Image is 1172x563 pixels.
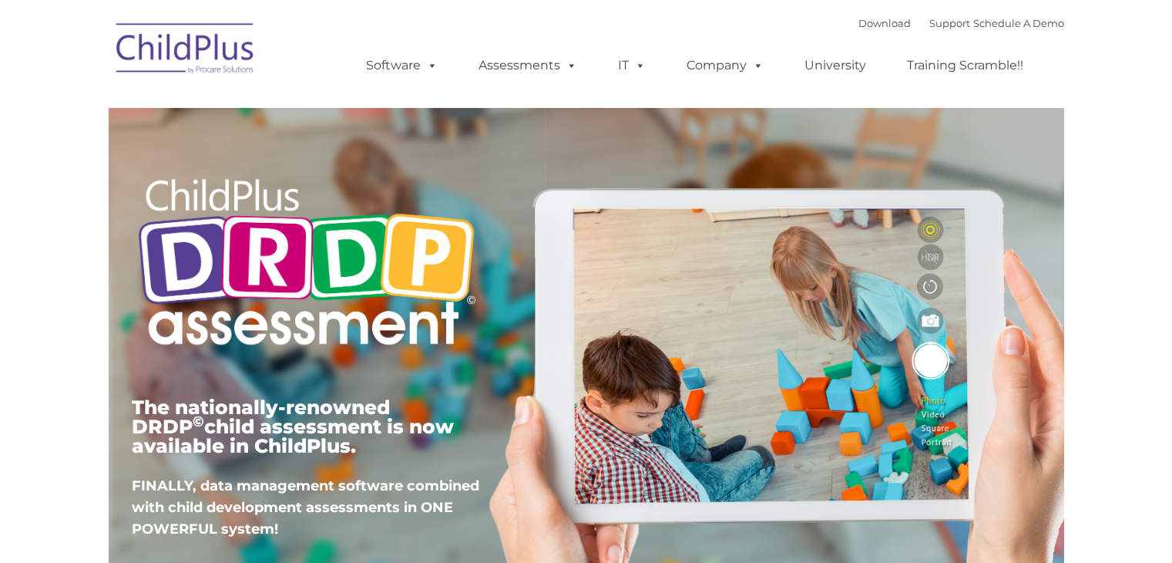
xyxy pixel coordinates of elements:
a: Company [671,50,779,81]
img: ChildPlus by Procare Solutions [109,12,263,89]
a: Software [351,50,453,81]
a: IT [603,50,661,81]
a: University [789,50,882,81]
a: Training Scramble!! [892,50,1039,81]
span: The nationally-renowned DRDP child assessment is now available in ChildPlus. [132,396,454,457]
a: Download [858,17,911,29]
a: Support [929,17,970,29]
font: | [858,17,1064,29]
img: Copyright - DRDP Logo Light [132,158,482,371]
sup: © [193,413,204,430]
a: Assessments [463,50,593,81]
span: FINALLY, data management software combined with child development assessments in ONE POWERFUL sys... [132,477,479,538]
a: Schedule A Demo [973,17,1064,29]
